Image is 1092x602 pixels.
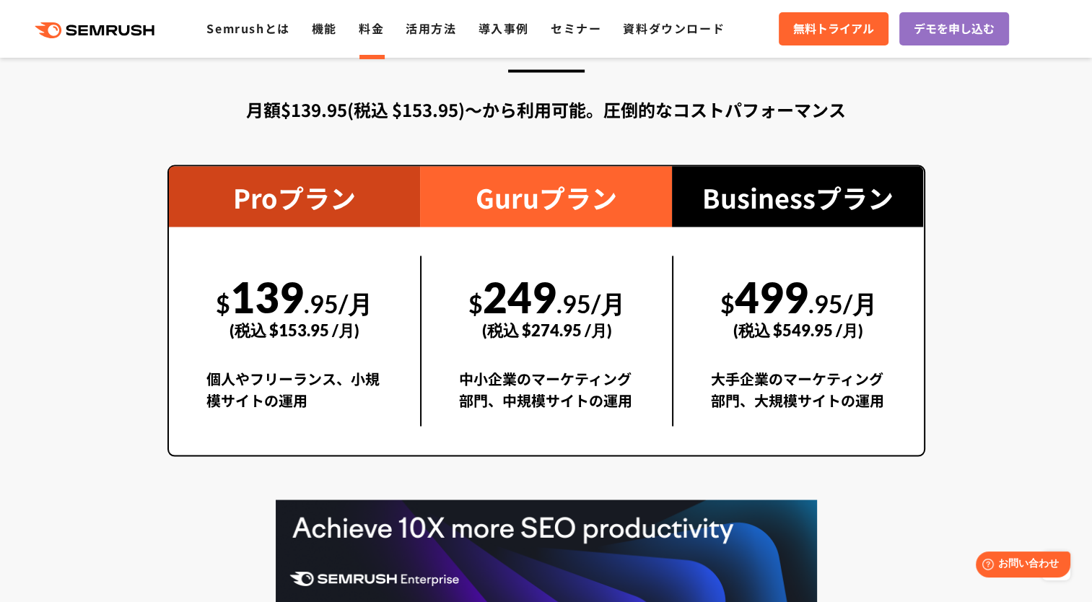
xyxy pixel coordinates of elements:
[468,288,483,318] span: $
[479,19,529,37] a: 導入事例
[779,12,888,45] a: 無料トライアル
[459,256,634,355] div: 249
[964,546,1076,586] iframe: Help widget launcher
[711,367,886,426] div: 大手企業のマーケティング部門、大規模サイトの運用
[206,304,383,355] div: (税込 $153.95 /月)
[793,19,874,38] span: 無料トライアル
[720,288,735,318] span: $
[206,256,383,355] div: 139
[206,19,289,37] a: Semrushとは
[169,166,421,227] div: Proプラン
[551,19,601,37] a: セミナー
[206,367,383,426] div: 個人やフリーランス、小規模サイトの運用
[711,304,886,355] div: (税込 $549.95 /月)
[672,166,924,227] div: Businessプラン
[359,19,384,37] a: 料金
[406,19,456,37] a: 活用方法
[459,304,634,355] div: (税込 $274.95 /月)
[711,256,886,355] div: 499
[420,166,672,227] div: Guruプラン
[899,12,1009,45] a: デモを申し込む
[304,288,372,318] span: .95/月
[459,367,634,426] div: 中小企業のマーケティング部門、中規模サイトの運用
[556,288,625,318] span: .95/月
[312,19,337,37] a: 機能
[623,19,725,37] a: 資料ダウンロード
[167,97,925,123] div: 月額$139.95(税込 $153.95)〜から利用可能。圧倒的なコストパフォーマンス
[914,19,995,38] span: デモを申し込む
[216,288,230,318] span: $
[808,288,877,318] span: .95/月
